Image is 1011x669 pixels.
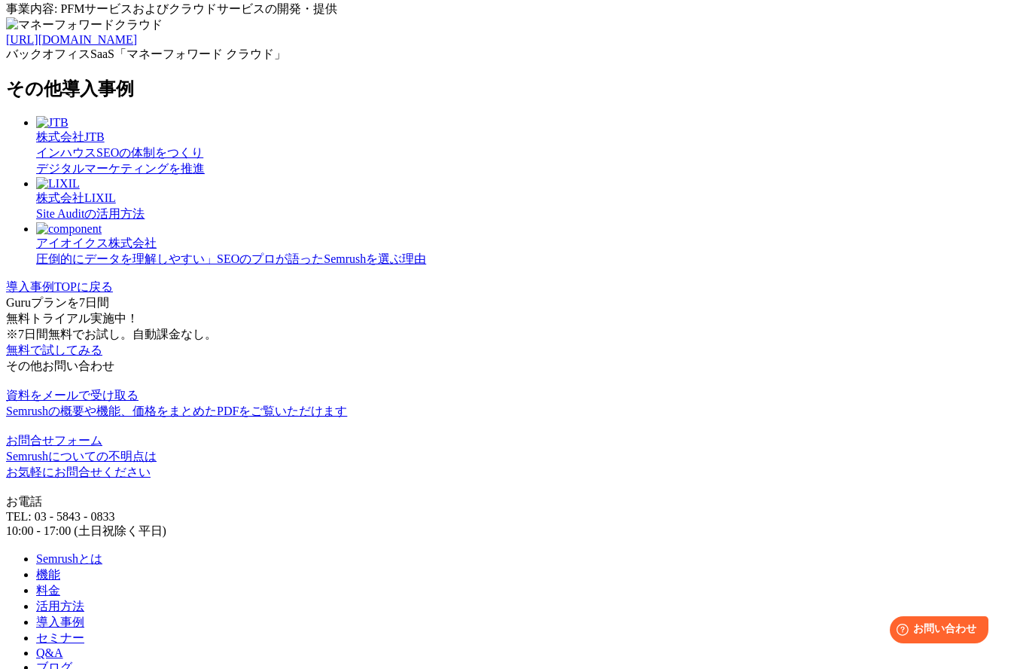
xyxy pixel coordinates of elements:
a: 導入事例TOPに戻る [6,280,113,293]
div: Semrushについての不明点は お気軽にお問合せください [6,449,1005,481]
img: component [36,222,102,236]
a: Semrushとは [36,552,102,565]
div: 株式会社LIXIL [36,191,1005,206]
a: お問合せフォーム Semrushについての不明点はお気軽にお問合せください [6,420,1005,481]
a: component アイオイクス株式会社 圧倒的にデータを理解しやすい」SEOのプロが語ったSemrushを選ぶ理由 [36,222,1005,267]
img: JTB [36,116,69,130]
div: 10:00 - 17:00 (土日祝除く平日) [6,524,1005,539]
a: 機能 [36,568,60,581]
a: 無料で試してみる [6,344,102,356]
a: 導入事例 [36,616,84,628]
img: LIXIL [36,177,80,191]
div: ※7日間無料でお試し。自動課金なし。 [6,327,1005,343]
div: TEL: 03 - 5843 - 0833 [6,510,1005,524]
a: 資料をメールで受け取る Semrushの概要や機能、価格をまとめたPDFをご覧いただけます [6,374,1005,420]
a: 料金 [36,584,60,597]
div: その他お問い合わせ [6,359,1005,374]
div: アイオイクス株式会社 [36,236,1005,252]
a: LIXIL 株式会社LIXIL Site Auditの活用方法 [36,177,1005,222]
div: 圧倒的にデータを理解しやすい」SEOのプロが語ったSemrushを選ぶ理由 [36,252,1005,267]
div: Site Auditの活用方法 [36,206,1005,222]
h2: その他導入事例 [6,77,1005,101]
div: Guruプランを7日間 [6,295,1005,327]
img: マネーフォワードクラウド [6,17,163,33]
div: Semrushの概要や機能、価格をまとめたPDFをご覧いただけます [6,404,1005,420]
span: 無料トライアル実施中！ [6,312,139,325]
a: 活用方法 [36,600,84,612]
a: Q&A [36,646,63,659]
a: [URL][DOMAIN_NAME] [6,33,137,46]
div: お電話 [6,494,1005,510]
div: 資料をメールで受け取る [6,388,1005,404]
iframe: Help widget launcher [877,610,994,652]
a: セミナー [36,631,84,644]
div: 事業内容: PFMサービスおよびクラウドサービスの開発・提供 [6,2,1005,17]
div: 株式会社JTB [36,130,1005,145]
a: JTB 株式会社JTB インハウスSEOの体制をつくりデジタルマーケティングを推進 [36,116,1005,177]
div: お問合せフォーム [6,433,1005,449]
div: インハウスSEOの体制をつくり デジタルマーケティングを推進 [36,145,1005,177]
div: バックオフィスSaaS「マネーフォワード クラウド」 [6,47,1005,63]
